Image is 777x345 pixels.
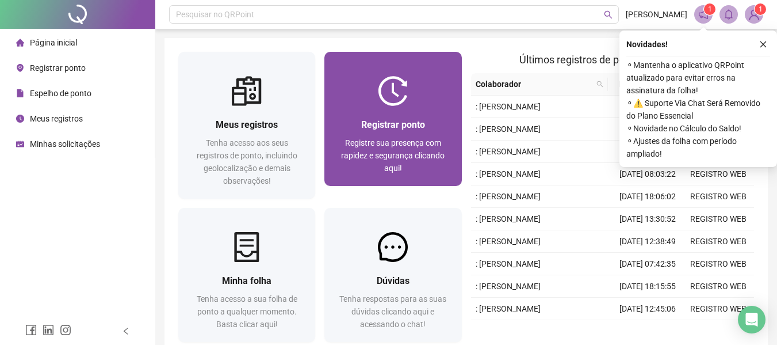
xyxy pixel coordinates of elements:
span: 1 [708,5,712,13]
td: [DATE] 11:43:20 [613,141,683,163]
td: [DATE] 12:45:06 [613,298,683,320]
span: Tenha acesso a sua folha de ponto a qualquer momento. Basta clicar aqui! [197,294,297,329]
span: bell [724,9,734,20]
span: Minha folha [222,275,271,286]
span: Dúvidas [377,275,409,286]
div: Open Intercom Messenger [738,306,765,333]
span: [PERSON_NAME] [626,8,687,21]
span: file [16,89,24,97]
span: ⚬ Mantenha o aplicativo QRPoint atualizado para evitar erros na assinatura da folha! [626,59,770,97]
td: [DATE] 08:03:22 [613,163,683,185]
span: home [16,39,24,47]
span: Meus registros [216,119,278,130]
span: search [594,75,606,93]
td: [DATE] 18:06:02 [613,185,683,208]
span: : [PERSON_NAME] [476,237,541,246]
span: : [PERSON_NAME] [476,124,541,134]
a: Minha folhaTenha acesso a sua folha de ponto a qualquer momento. Basta clicar aqui! [178,208,315,342]
td: REGISTRO WEB [683,320,754,343]
span: Minhas solicitações [30,139,100,149]
span: : [PERSON_NAME] [476,282,541,291]
td: [DATE] 07:42:35 [613,253,683,275]
span: Registre sua presença com rapidez e segurança clicando aqui! [341,138,445,173]
td: REGISTRO WEB [683,163,754,185]
span: : [PERSON_NAME] [476,147,541,156]
span: ⚬ Ajustes da folha com período ampliado! [626,135,770,160]
th: Data/Hora [608,73,676,96]
td: REGISTRO WEB [683,253,754,275]
span: ⚬ Novidade no Cálculo do Saldo! [626,122,770,135]
td: [DATE] 12:48:17 [613,118,683,141]
span: facebook [25,324,37,336]
a: DúvidasTenha respostas para as suas dúvidas clicando aqui e acessando o chat! [324,208,461,342]
span: Registrar ponto [361,119,425,130]
span: notification [698,9,709,20]
a: Meus registrosTenha acesso aos seus registros de ponto, incluindo geolocalização e demais observa... [178,52,315,199]
span: environment [16,64,24,72]
span: : [PERSON_NAME] [476,304,541,313]
span: : [PERSON_NAME] [476,102,541,111]
span: : [PERSON_NAME] [476,214,541,223]
sup: Atualize o seu contato no menu Meus Dados [755,3,766,15]
span: clock-circle [16,115,24,123]
span: : [PERSON_NAME] [476,192,541,201]
span: Registrar ponto [30,63,86,73]
td: [DATE] 12:38:49 [613,230,683,253]
span: ⚬ ⚠️ Suporte Via Chat Será Removido do Plano Essencial [626,97,770,122]
span: Data/Hora [613,78,663,90]
span: : [PERSON_NAME] [476,169,541,179]
sup: 1 [704,3,715,15]
td: [DATE] 11:23:21 [613,320,683,343]
span: Espelho de ponto [30,89,91,98]
span: Novidades ! [626,38,668,51]
td: REGISTRO WEB [683,230,754,253]
td: [DATE] 18:17:23 [613,96,683,118]
span: schedule [16,140,24,148]
span: search [596,81,603,88]
span: instagram [60,324,71,336]
a: Registrar pontoRegistre sua presença com rapidez e segurança clicando aqui! [324,52,461,186]
span: Tenha respostas para as suas dúvidas clicando aqui e acessando o chat! [339,294,446,329]
td: REGISTRO WEB [683,275,754,298]
span: 1 [759,5,763,13]
span: Tenha acesso aos seus registros de ponto, incluindo geolocalização e demais observações! [197,138,297,185]
td: REGISTRO WEB [683,208,754,230]
span: Colaborador [476,78,592,90]
span: close [759,40,767,48]
span: Últimos registros de ponto sincronizados [519,54,705,66]
span: Meus registros [30,114,83,123]
span: left [122,327,130,335]
td: REGISTRO WEB [683,185,754,208]
td: [DATE] 13:30:52 [613,208,683,230]
td: [DATE] 18:15:55 [613,275,683,298]
span: Página inicial [30,38,77,47]
span: search [604,10,613,19]
td: REGISTRO WEB [683,298,754,320]
span: : [PERSON_NAME] [476,259,541,268]
img: 93698 [745,6,763,23]
span: linkedin [43,324,54,336]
